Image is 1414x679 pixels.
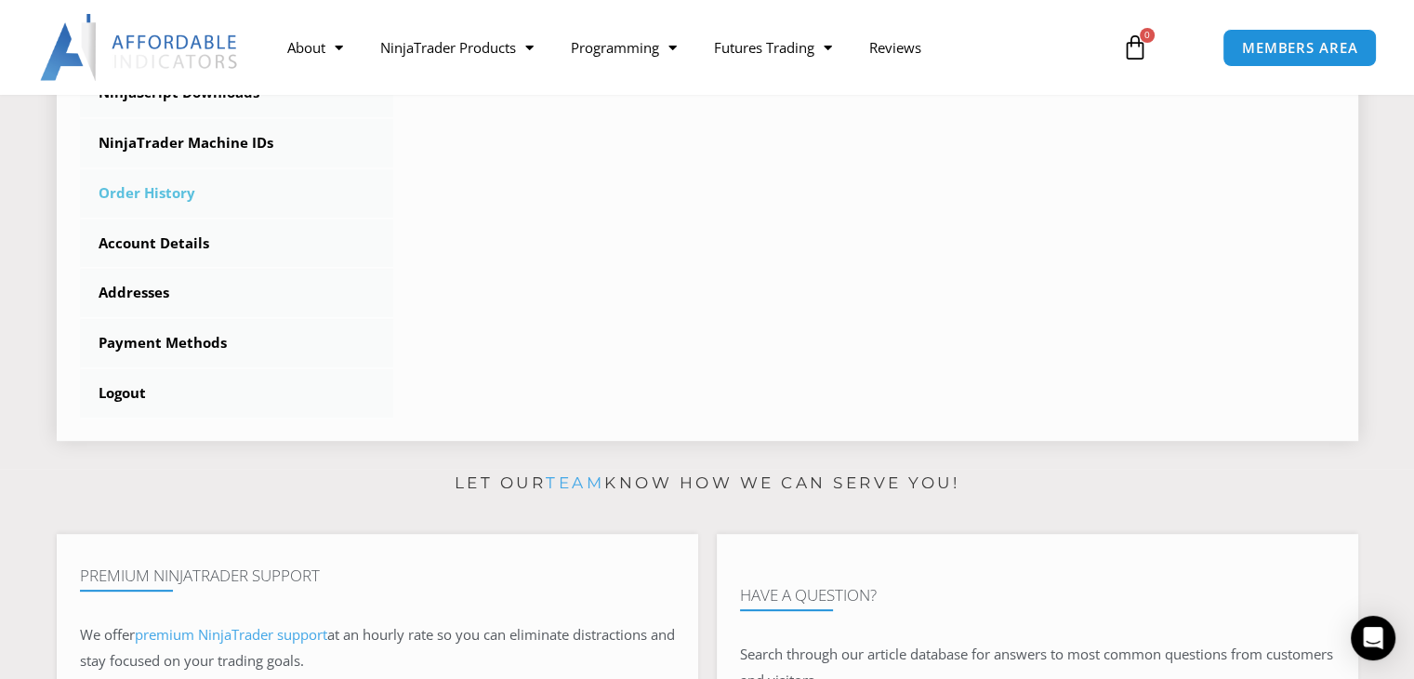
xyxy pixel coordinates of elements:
a: Addresses [80,269,394,317]
h4: Have A Question? [740,586,1335,605]
a: Programming [552,26,695,69]
a: 0 [1094,20,1176,74]
span: MEMBERS AREA [1242,41,1358,55]
a: About [269,26,362,69]
a: NinjaTrader Machine IDs [80,119,394,167]
a: Order History [80,169,394,218]
a: team [546,473,604,492]
p: Let our know how we can serve you! [57,469,1358,499]
a: MEMBERS AREA [1222,29,1378,67]
a: premium NinjaTrader support [135,625,327,644]
span: at an hourly rate so you can eliminate distractions and stay focused on your trading goals. [80,625,675,670]
a: Account Details [80,220,394,268]
span: We offer [80,625,135,644]
a: NinjaTrader Products [362,26,552,69]
span: 0 [1140,28,1155,43]
a: Logout [80,369,394,418]
img: LogoAI | Affordable Indicators – NinjaTrader [40,14,240,81]
a: Futures Trading [695,26,851,69]
a: Reviews [851,26,940,69]
div: Open Intercom Messenger [1351,616,1395,660]
nav: Menu [269,26,1103,69]
h4: Premium NinjaTrader Support [80,566,675,585]
a: Payment Methods [80,319,394,367]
